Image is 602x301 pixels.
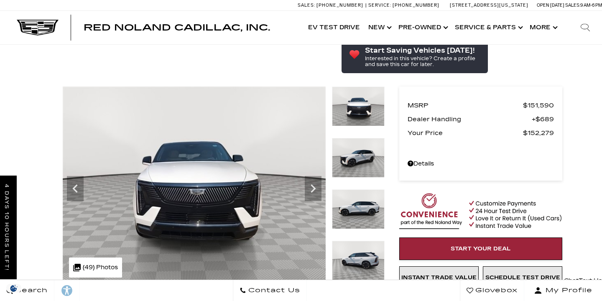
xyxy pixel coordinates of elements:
[4,284,23,293] section: Click to Open Cookie Consent Modal
[408,113,532,125] span: Dealer Handling
[579,275,602,287] a: Text Us
[542,285,592,296] span: My Profile
[565,3,580,8] span: Sales:
[69,258,122,278] div: (49) Photos
[246,285,300,296] span: Contact Us
[332,189,385,229] img: New 2025 Summit White Cadillac Sport 2 image 5
[63,87,326,284] img: New 2025 Summit White Cadillac Sport 2 image 3
[17,20,59,36] img: Cadillac Dark Logo with Cadillac White Text
[473,285,518,296] span: Glovebox
[332,241,385,281] img: New 2025 Summit White Cadillac Sport 2 image 6
[298,3,315,8] span: Sales:
[305,176,321,201] div: Next
[332,138,385,178] img: New 2025 Summit White Cadillac Sport 2 image 4
[408,158,554,170] a: Details
[460,280,524,301] a: Glovebox
[365,3,441,8] a: Service: [PHONE_NUMBER]
[532,113,554,125] span: $689
[401,274,477,281] span: Instant Trade Value
[393,3,439,8] span: [PHONE_NUMBER]
[451,11,525,44] a: Service & Parts
[298,3,365,8] a: Sales: [PHONE_NUMBER]
[580,3,602,8] span: 9 AM-6 PM
[408,99,554,111] a: MSRP $151,590
[523,127,554,139] span: $152,279
[364,11,394,44] a: New
[408,113,554,125] a: Dealer Handling $689
[399,237,562,260] a: Start Your Deal
[84,23,270,33] span: Red Noland Cadillac, Inc.
[394,11,451,44] a: Pre-Owned
[485,274,560,281] span: Schedule Test Drive
[332,87,385,126] img: New 2025 Summit White Cadillac Sport 2 image 3
[450,3,528,8] a: [STREET_ADDRESS][US_STATE]
[399,266,479,289] a: Instant Trade Value
[368,3,391,8] span: Service:
[84,23,270,32] a: Red Noland Cadillac, Inc.
[233,280,307,301] a: Contact Us
[316,3,363,8] span: [PHONE_NUMBER]
[523,99,554,111] span: $151,590
[4,284,23,293] img: Opt-Out Icon
[451,245,511,252] span: Start Your Deal
[304,11,364,44] a: EV Test Drive
[408,127,554,139] a: Your Price $152,279
[408,127,523,139] span: Your Price
[67,176,84,201] div: Previous
[524,280,602,301] button: Open user profile menu
[579,277,602,284] span: Text Us
[537,3,564,8] span: Open [DATE]
[483,266,562,289] a: Schedule Test Drive
[408,99,523,111] span: MSRP
[13,285,48,296] span: Search
[525,11,560,44] button: More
